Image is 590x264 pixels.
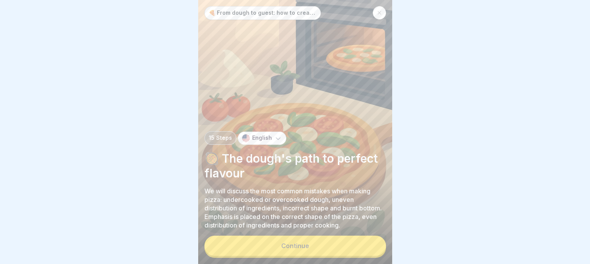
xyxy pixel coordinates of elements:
p: 15 Steps [209,135,232,141]
p: We will discuss the most common mistakes when making pizza: undercooked or overcooked dough, unev... [204,187,386,229]
p: 🍕 From dough to guest: how to create the perfect pizza every day [209,10,317,16]
img: us.svg [242,134,250,142]
button: Continue [204,236,386,256]
div: Continue [281,242,309,249]
p: 🥘 The dough's path to perfect flavour [204,151,386,181]
p: English [252,135,272,141]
